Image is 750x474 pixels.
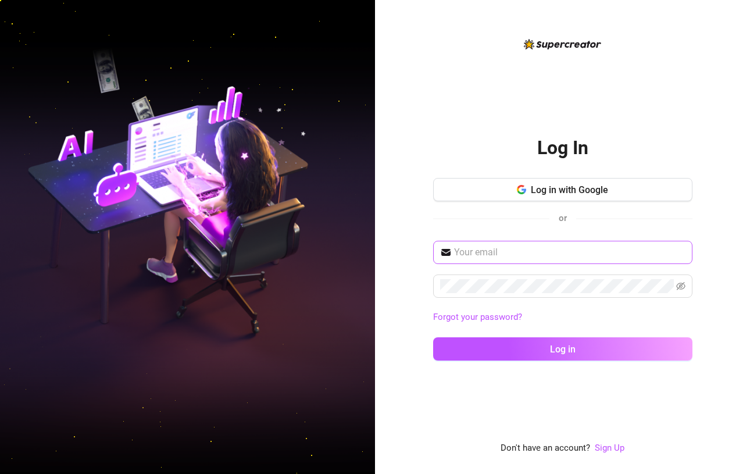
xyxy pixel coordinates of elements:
[676,281,685,291] span: eye-invisible
[550,344,576,355] span: Log in
[524,39,601,49] img: logo-BBDzfeDw.svg
[433,312,522,322] a: Forgot your password?
[531,184,608,195] span: Log in with Google
[433,178,692,201] button: Log in with Google
[559,213,567,223] span: or
[595,441,624,455] a: Sign Up
[454,245,685,259] input: Your email
[433,337,692,361] button: Log in
[433,311,692,325] a: Forgot your password?
[501,441,590,455] span: Don't have an account?
[537,136,588,160] h2: Log In
[595,443,624,453] a: Sign Up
